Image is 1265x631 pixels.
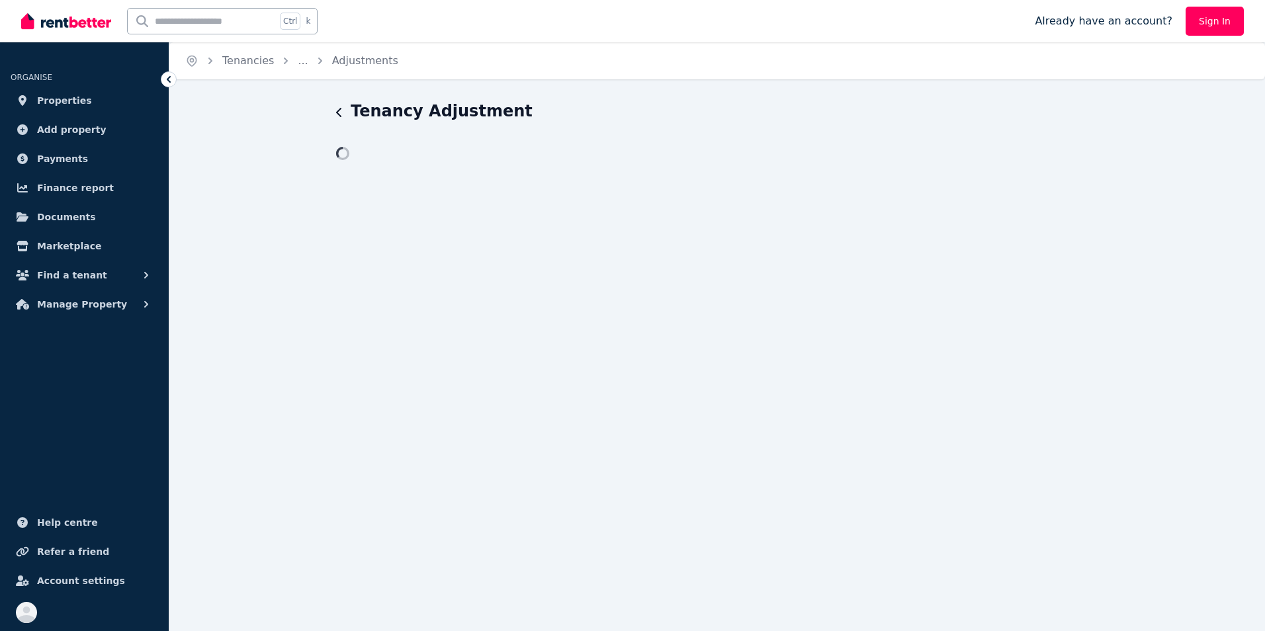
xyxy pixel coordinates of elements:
[11,509,158,536] a: Help centre
[37,209,96,225] span: Documents
[11,73,52,82] span: ORGANISE
[37,180,114,196] span: Finance report
[37,122,107,138] span: Add property
[37,296,127,312] span: Manage Property
[37,544,109,560] span: Refer a friend
[306,16,310,26] span: k
[11,204,158,230] a: Documents
[169,42,414,79] nav: Breadcrumb
[11,146,158,172] a: Payments
[37,515,98,530] span: Help centre
[37,93,92,108] span: Properties
[11,116,158,143] a: Add property
[11,87,158,114] a: Properties
[11,568,158,594] a: Account settings
[37,238,101,254] span: Marketplace
[222,54,274,67] a: Tenancies
[11,538,158,565] a: Refer a friend
[11,291,158,317] button: Manage Property
[37,573,125,589] span: Account settings
[21,11,111,31] img: RentBetter
[1035,13,1172,29] span: Already have an account?
[1186,7,1244,36] a: Sign In
[37,151,88,167] span: Payments
[11,233,158,259] a: Marketplace
[351,101,533,122] h1: Tenancy Adjustment
[332,54,398,67] a: Adjustments
[37,267,107,283] span: Find a tenant
[11,175,158,201] a: Finance report
[298,54,308,67] a: ...
[280,13,300,30] span: Ctrl
[11,262,158,288] button: Find a tenant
